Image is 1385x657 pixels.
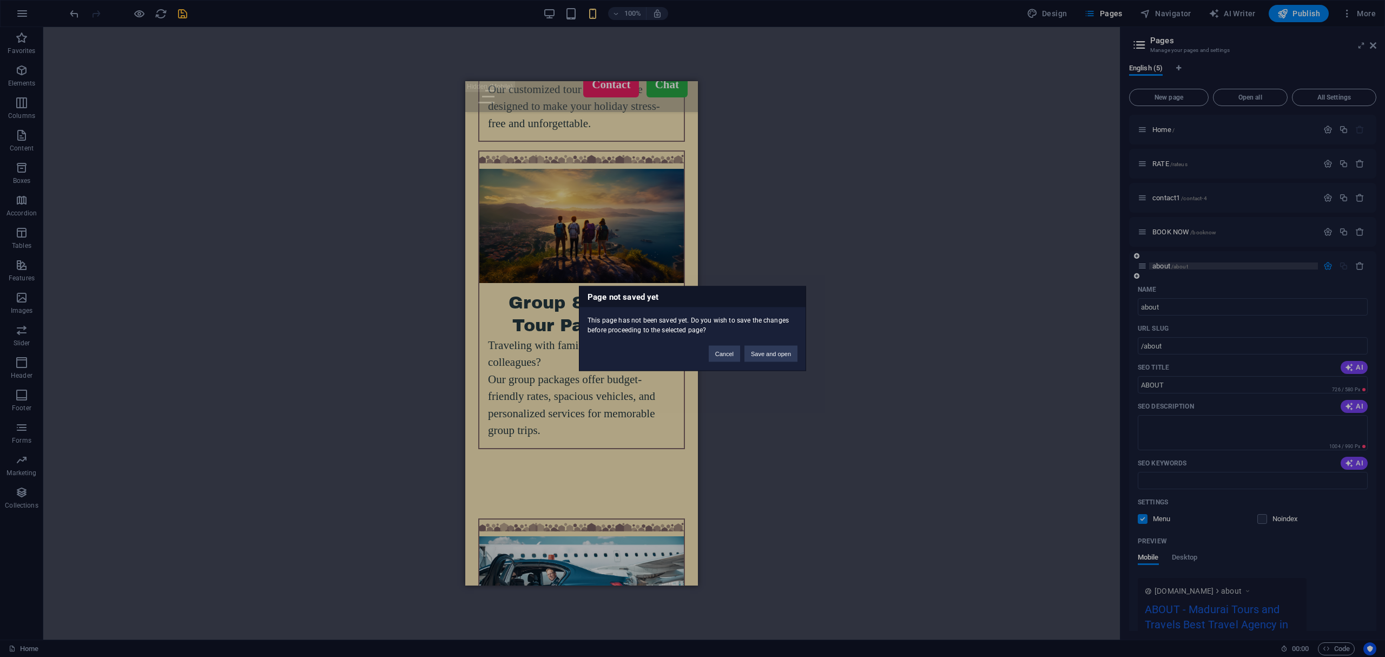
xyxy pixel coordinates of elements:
[709,346,740,362] button: Cancel
[744,346,797,362] button: Save and open
[579,307,806,335] div: This page has not been saved yet. Do you wish to save the changes before proceeding to the select...
[579,287,806,307] h3: Page not saved yet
